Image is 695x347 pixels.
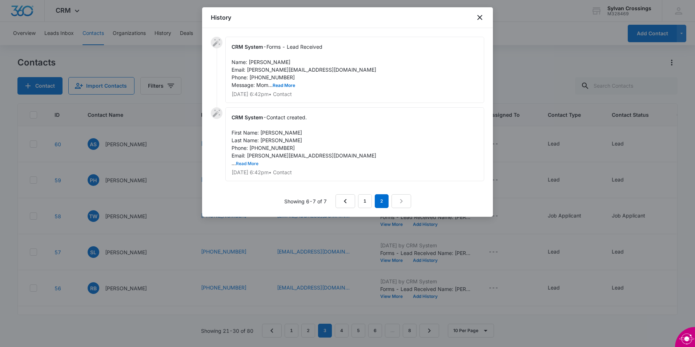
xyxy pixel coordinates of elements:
h1: History [211,13,231,22]
p: [DATE] 6:42pm • Contact [232,170,478,175]
em: 2 [375,194,389,208]
p: Showing 6-7 of 7 [284,198,327,205]
div: - [225,37,484,103]
span: Forms - Lead Received Name: [PERSON_NAME] Email: [PERSON_NAME][EMAIL_ADDRESS][DOMAIN_NAME] Phone:... [232,44,376,88]
button: Read More [273,83,295,88]
div: - [225,107,484,181]
button: close [475,13,484,22]
span: Contact created. First Name: [PERSON_NAME] Last Name: [PERSON_NAME] Phone: [PHONE_NUMBER] Email: ... [232,114,376,166]
a: Previous Page [336,194,355,208]
button: Read More [236,161,258,166]
span: CRM System [232,44,263,50]
p: [DATE] 6:42pm • Contact [232,92,478,97]
span: CRM System [232,114,263,120]
nav: Pagination [336,194,411,208]
a: Page 1 [358,194,372,208]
